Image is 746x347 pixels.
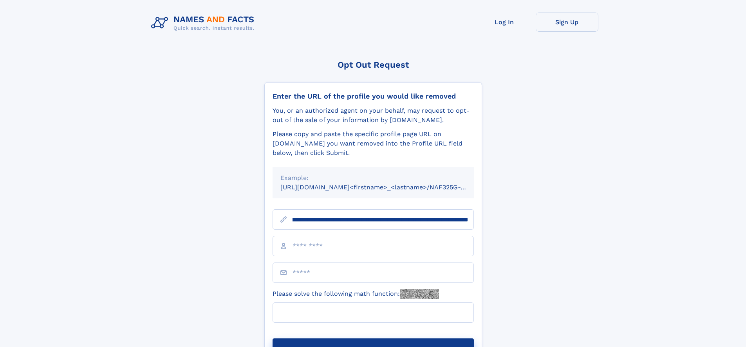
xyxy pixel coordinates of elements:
[264,60,482,70] div: Opt Out Request
[536,13,598,32] a: Sign Up
[273,289,439,299] label: Please solve the following math function:
[280,183,489,191] small: [URL][DOMAIN_NAME]<firstname>_<lastname>/NAF325G-xxxxxxxx
[148,13,261,34] img: Logo Names and Facts
[273,106,474,125] div: You, or an authorized agent on your behalf, may request to opt-out of the sale of your informatio...
[273,129,474,158] div: Please copy and paste the specific profile page URL on [DOMAIN_NAME] you want removed into the Pr...
[280,173,466,183] div: Example:
[473,13,536,32] a: Log In
[273,92,474,101] div: Enter the URL of the profile you would like removed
